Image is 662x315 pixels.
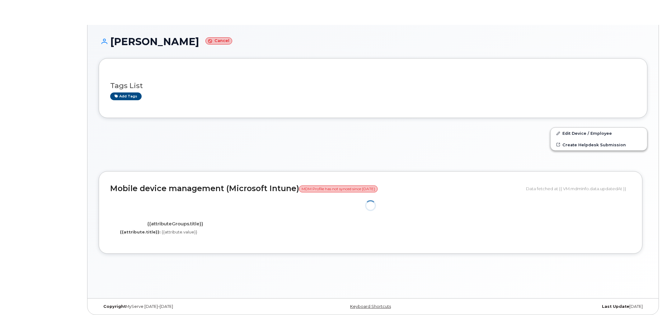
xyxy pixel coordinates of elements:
div: Data fetched at {{ VM.mdmInfo.data.updatedAt }} [526,183,631,195]
h1: [PERSON_NAME] [99,36,647,47]
h3: Tags List [110,82,636,90]
a: Create Helpdesk Submission [551,139,647,150]
h2: Mobile device management (Microsoft Intune) [110,184,521,193]
small: Cancel [205,37,232,45]
div: [DATE] [464,304,647,309]
a: Add tags [110,92,142,100]
strong: Copyright [103,304,126,309]
div: MyServe [DATE]–[DATE] [99,304,282,309]
strong: Last Update [602,304,629,309]
h4: {{attributeGroups.title}} [115,221,236,227]
span: MDM Profile has not synced since [DATE] [299,186,378,192]
a: Edit Device / Employee [551,128,647,139]
span: {{attribute.value}} [162,229,197,234]
a: Keyboard Shortcuts [350,304,391,309]
label: {{attribute.title}}: [120,229,161,235]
